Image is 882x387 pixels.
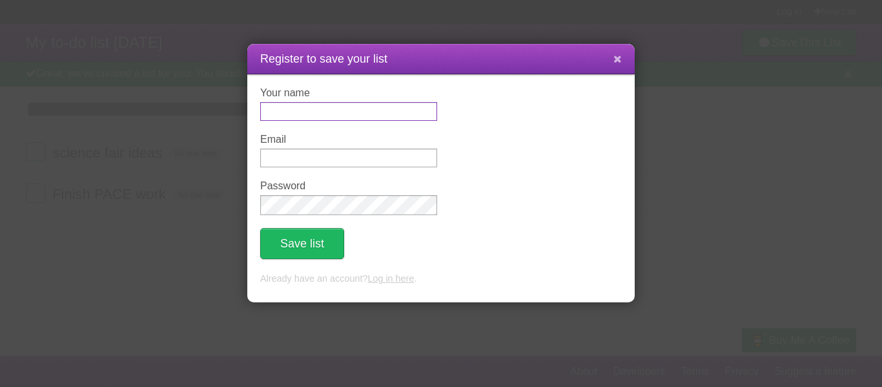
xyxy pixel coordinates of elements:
p: Already have an account? . [260,272,622,286]
a: Log in here [367,273,414,284]
label: Your name [260,87,437,99]
label: Email [260,134,437,145]
h1: Register to save your list [260,50,622,68]
button: Save list [260,228,344,259]
label: Password [260,180,437,192]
